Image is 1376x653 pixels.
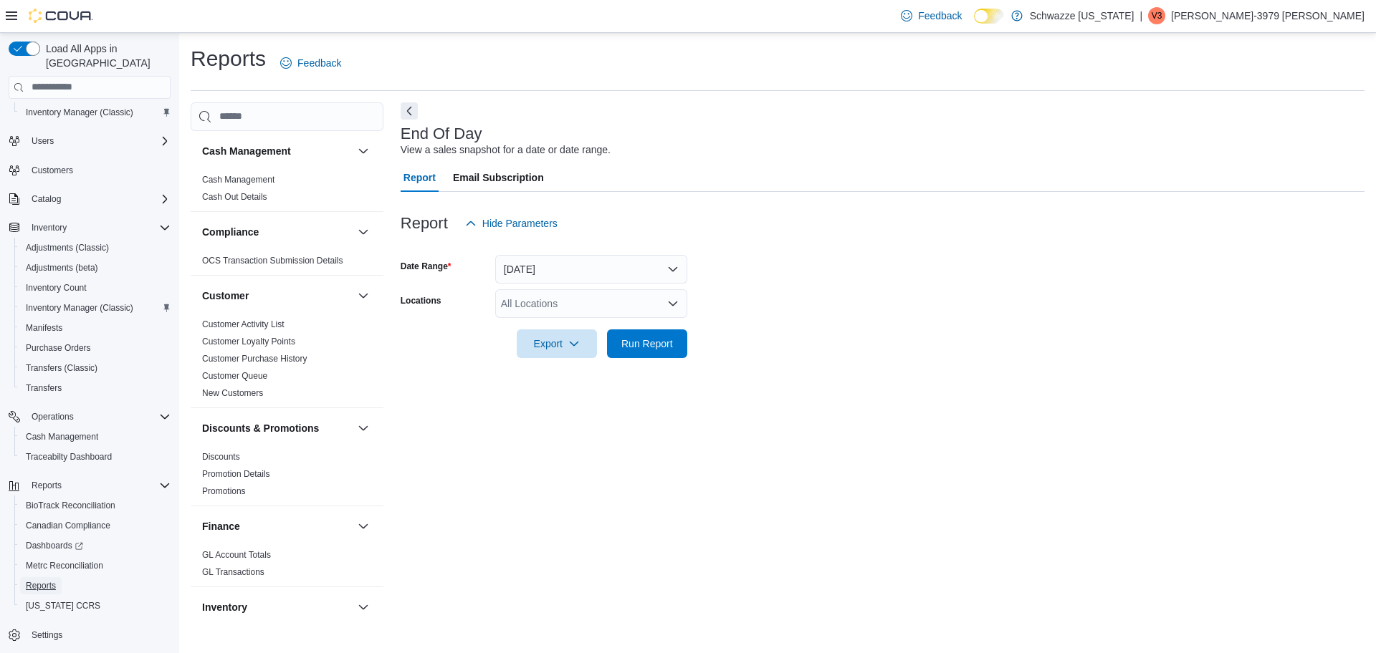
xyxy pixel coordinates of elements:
button: Finance [355,518,372,535]
div: View a sales snapshot for a date or date range. [401,142,611,158]
h3: Inventory [202,600,247,614]
button: Export [517,329,597,358]
button: Customers [3,160,176,180]
img: Cova [29,9,93,23]
span: Transfers (Classic) [20,359,171,377]
button: Cash Management [202,144,352,158]
span: Metrc Reconciliation [20,557,171,574]
a: BioTrack Reconciliation [20,497,121,514]
span: Settings [26,626,171,644]
h3: Compliance [202,225,259,239]
a: Customer Purchase History [202,354,307,364]
span: Purchase Orders [20,339,171,357]
span: Operations [26,408,171,425]
a: Inventory Manager (Classic) [20,299,139,316]
span: Users [32,135,54,147]
span: Cash Management [202,174,274,185]
a: New Customers [202,388,263,398]
span: Washington CCRS [20,597,171,614]
button: Compliance [355,223,372,241]
span: Adjustments (Classic) [26,242,109,253]
span: Discounts [202,451,240,463]
span: Adjustments (beta) [26,262,98,274]
span: Report [403,163,436,192]
span: Adjustments (Classic) [20,239,171,256]
a: Inventory Count [20,279,92,296]
a: [US_STATE] CCRS [20,597,106,614]
span: Catalog [26,190,171,208]
input: Dark Mode [974,9,1004,24]
span: OCS Transaction Submission Details [202,255,343,266]
span: Export [525,329,588,358]
a: Customers [26,162,79,179]
div: Customer [191,316,383,407]
button: Transfers [14,378,176,398]
span: Run Report [621,337,673,351]
span: BioTrack Reconciliation [26,500,115,511]
span: Inventory [32,222,67,233]
a: Cash Management [20,428,104,445]
button: Adjustments (beta) [14,258,176,278]
button: Inventory Manager (Classic) [14,102,176,122]
span: Inventory Manager (Classic) [20,104,171,121]
span: Dashboards [26,540,83,551]
h3: Report [401,215,448,232]
span: Purchase Orders [26,342,91,354]
span: Load All Apps in [GEOGRAPHIC_DATA] [40,42,171,70]
span: Customer Activity List [202,319,285,330]
span: Traceabilty Dashboard [26,451,112,463]
a: OCS Transaction Submission Details [202,256,343,266]
a: Purchase Orders [20,339,97,357]
div: Compliance [191,252,383,275]
a: Customer Loyalty Points [202,337,295,347]
button: Canadian Compliance [14,516,176,536]
p: | [1139,7,1142,24]
button: Reports [3,475,176,495]
h1: Reports [191,44,266,73]
a: Transfers [20,379,67,397]
span: Transfers [26,382,62,394]
span: Cash Out Details [202,191,267,203]
button: Cash Management [355,142,372,160]
span: Inventory Count [26,282,87,294]
span: Users [26,132,171,150]
span: Hide Parameters [482,216,558,231]
div: Finance [191,546,383,586]
button: Settings [3,624,176,645]
button: Metrc Reconciliation [14,556,176,576]
button: Inventory [202,600,352,614]
a: GL Account Totals [202,550,271,560]
span: Feedback [918,9,962,23]
button: Manifests [14,318,176,338]
a: GL Transactions [202,567,264,577]
span: Traceabilty Dashboard [20,448,171,465]
button: Adjustments (Classic) [14,238,176,258]
span: Reports [32,480,62,491]
span: New Customers [202,387,263,399]
button: Discounts & Promotions [355,420,372,437]
span: Canadian Compliance [26,520,110,531]
a: Canadian Compliance [20,517,116,534]
span: Customers [26,161,171,179]
span: Customers [32,165,73,176]
span: Promotions [202,485,246,497]
div: Vaughan-3979 Turner [1148,7,1165,24]
p: Schwazze [US_STATE] [1030,7,1134,24]
button: Discounts & Promotions [202,421,352,435]
button: Inventory [355,599,372,616]
a: Transfers (Classic) [20,359,103,377]
span: Reports [20,577,171,594]
button: Inventory [26,219,72,236]
span: Cash Management [20,428,171,445]
label: Locations [401,295,441,306]
button: Cash Management [14,427,176,447]
span: Catalog [32,193,61,205]
button: Open list of options [667,298,679,309]
span: Manifests [20,319,171,337]
a: Dashboards [20,537,89,554]
span: Inventory Manager (Classic) [26,302,133,314]
span: Manifests [26,322,62,334]
span: BioTrack Reconciliation [20,497,171,514]
a: Customer Queue [202,371,267,381]
h3: Customer [202,289,249,303]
